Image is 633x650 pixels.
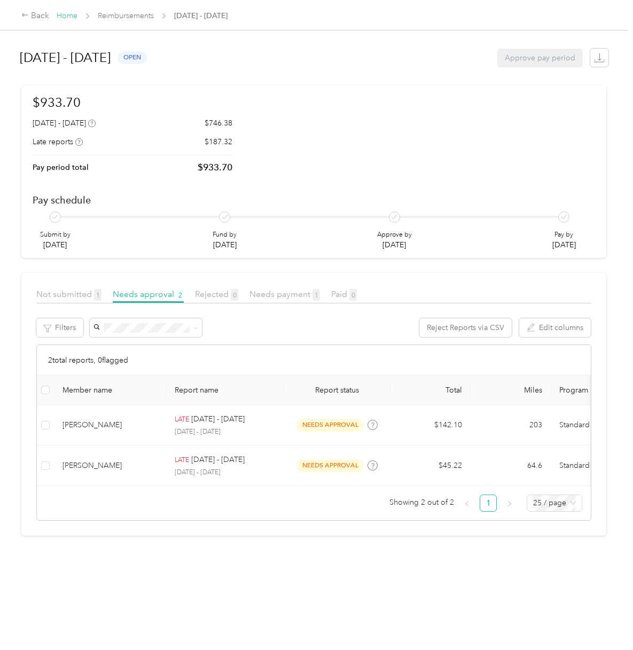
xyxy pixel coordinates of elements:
span: Not submitted [36,289,101,299]
p: LATE [175,415,189,425]
button: Edit columns [519,318,591,337]
button: left [458,495,475,512]
span: 1 [94,289,101,301]
span: needs approval [296,459,364,472]
p: [DATE] - [DATE] [191,454,245,466]
span: 1 [312,289,320,301]
span: Needs approval [113,289,184,299]
span: right [506,500,513,507]
button: right [501,495,518,512]
span: Rejected [195,289,238,299]
p: $933.70 [198,161,232,174]
div: [PERSON_NAME] [62,419,158,431]
span: Paid [331,289,357,299]
li: 1 [480,495,497,512]
div: Page Size [527,495,582,512]
button: Reject Reports via CSV [419,318,512,337]
p: [DATE] - [DATE] [175,468,275,477]
p: Fund by [213,230,237,240]
div: Late reports [33,136,83,147]
p: Pay by [552,230,576,240]
span: 0 [349,289,357,301]
span: Report status [292,386,382,395]
p: Pay period total [33,162,89,173]
span: left [464,500,470,507]
span: 25 / page [533,495,576,511]
a: 1 [480,495,496,511]
li: Next Page [501,495,518,512]
div: [PERSON_NAME] [62,460,158,472]
p: [DATE] [377,239,412,250]
p: LATE [175,456,189,465]
p: [DATE] - [DATE] [175,427,275,437]
span: Showing 2 out of 2 [389,495,454,511]
div: 2 total reports, 0 flagged [37,345,591,375]
h1: $933.70 [33,93,232,112]
h2: Pay schedule [33,194,595,206]
a: Reimbursements [98,11,154,20]
a: Home [57,11,77,20]
div: Total [399,386,462,395]
span: 0 [231,289,238,301]
td: $45.22 [390,445,471,486]
span: needs approval [296,419,364,431]
li: Previous Page [458,495,475,512]
button: Filters [36,318,83,337]
div: Miles [479,386,542,395]
p: $187.32 [205,136,232,147]
div: Back [21,10,49,22]
p: Submit by [40,230,71,240]
td: $142.10 [390,405,471,445]
td: 203 [471,405,551,445]
th: Member name [54,375,166,405]
p: [DATE] [552,239,576,250]
h1: [DATE] - [DATE] [20,45,111,71]
p: [DATE] [40,239,71,250]
p: Approve by [377,230,412,240]
span: Needs payment [249,289,320,299]
span: [DATE] - [DATE] [174,10,228,21]
p: $746.38 [205,118,232,129]
div: Member name [62,386,158,395]
div: [DATE] - [DATE] [33,118,96,129]
p: [DATE] - [DATE] [191,413,245,425]
td: 64.6 [471,445,551,486]
p: [DATE] [213,239,237,250]
span: open [118,51,147,64]
span: 2 [176,289,184,301]
th: Report name [166,375,284,405]
iframe: Everlance-gr Chat Button Frame [573,590,633,650]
